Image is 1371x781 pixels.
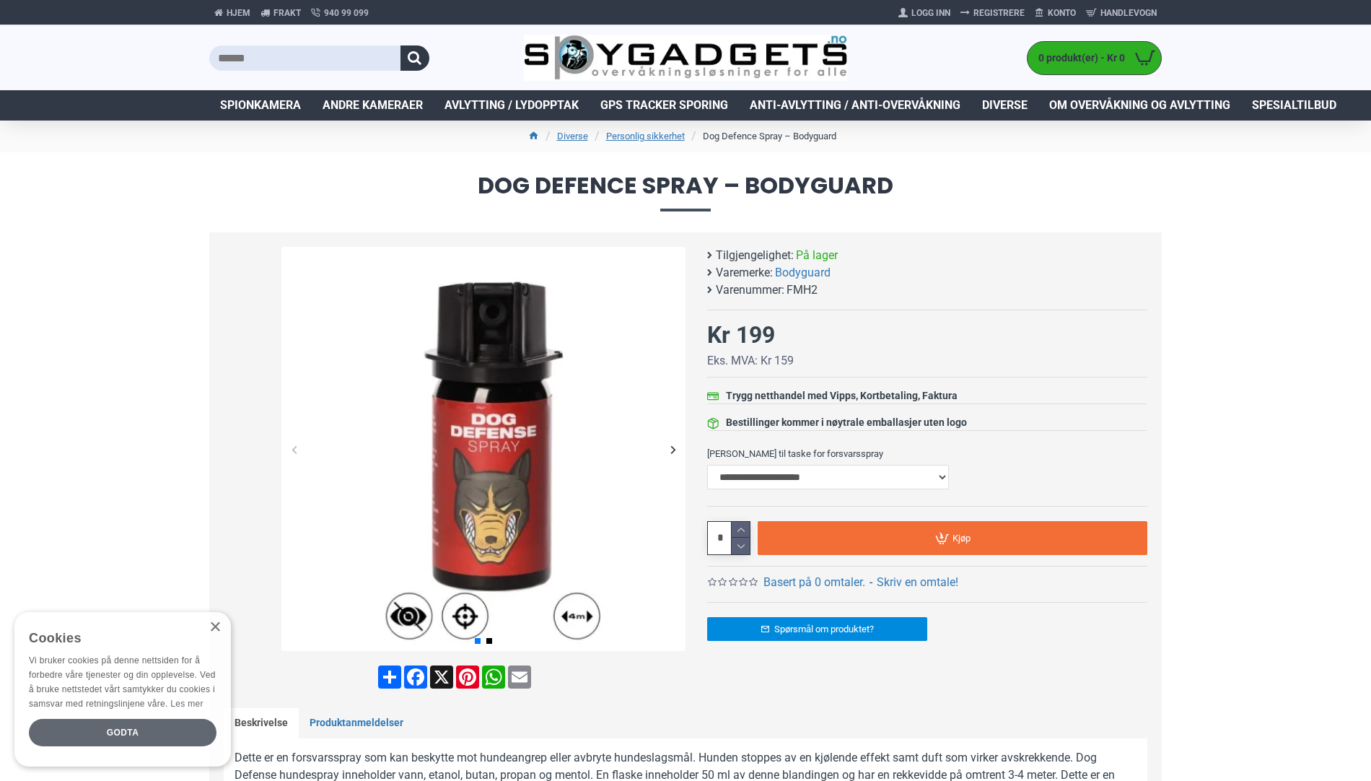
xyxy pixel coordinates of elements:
[273,6,301,19] span: Frakt
[281,247,685,651] img: Dog Defence Spray – Bodyguard - SpyGadgets.no
[29,655,216,708] span: Vi bruker cookies på denne nettsiden for å forbedre våre tjenester og din opplevelse. Ved å bruke...
[971,90,1038,121] a: Diverse
[726,388,958,403] div: Trygg netthandel med Vipps, Kortbetaling, Faktura
[1028,42,1161,74] a: 0 produkt(er) - Kr 0
[209,174,1162,211] span: Dog Defence Spray – Bodyguard
[893,1,955,25] a: Logg Inn
[726,415,967,430] div: Bestillinger kommer i nøytrale emballasjer uten logo
[455,666,481,689] a: Pinterest
[911,6,950,19] span: Logg Inn
[763,574,865,591] a: Basert på 0 omtaler.
[750,97,960,114] span: Anti-avlytting / Anti-overvåkning
[475,638,481,644] span: Go to slide 1
[716,264,773,282] b: Varemerke:
[324,6,369,19] span: 940 99 099
[870,575,872,589] b: -
[707,442,1147,465] label: [PERSON_NAME] til taske for forsvarsspray
[660,437,685,462] div: Next slide
[434,90,590,121] a: Avlytting / Lydopptak
[281,437,307,462] div: Previous slide
[481,666,507,689] a: WhatsApp
[877,574,958,591] a: Skriv en omtale!
[716,247,794,264] b: Tilgjengelighet:
[1030,1,1081,25] a: Konto
[29,623,207,654] div: Cookies
[1028,51,1129,66] span: 0 produkt(er) - Kr 0
[486,638,492,644] span: Go to slide 2
[227,6,250,19] span: Hjem
[209,622,220,633] div: Close
[982,97,1028,114] span: Diverse
[955,1,1030,25] a: Registrere
[323,97,423,114] span: Andre kameraer
[444,97,579,114] span: Avlytting / Lydopptak
[1049,97,1230,114] span: Om overvåkning og avlytting
[29,719,216,746] div: Godta
[429,666,455,689] a: X
[224,708,299,738] a: Beskrivelse
[973,6,1025,19] span: Registrere
[557,129,588,144] a: Diverse
[590,90,739,121] a: GPS Tracker Sporing
[403,666,429,689] a: Facebook
[739,90,971,121] a: Anti-avlytting / Anti-overvåkning
[796,247,838,264] span: På lager
[209,90,312,121] a: Spionkamera
[170,699,203,709] a: Les mer, opens a new window
[1252,97,1336,114] span: Spesialtilbud
[507,666,533,689] a: Email
[787,282,818,299] span: FMH2
[775,264,831,282] a: Bodyguard
[1100,6,1157,19] span: Handlevogn
[952,533,971,543] span: Kjøp
[299,708,414,738] a: Produktanmeldelser
[524,35,848,82] img: SpyGadgets.no
[1048,6,1076,19] span: Konto
[1081,1,1162,25] a: Handlevogn
[606,129,685,144] a: Personlig sikkerhet
[600,97,728,114] span: GPS Tracker Sporing
[377,666,403,689] a: Share
[220,97,301,114] span: Spionkamera
[716,282,784,299] b: Varenummer:
[1241,90,1347,121] a: Spesialtilbud
[707,617,927,641] a: Spørsmål om produktet?
[707,318,775,352] div: Kr 199
[312,90,434,121] a: Andre kameraer
[1038,90,1241,121] a: Om overvåkning og avlytting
